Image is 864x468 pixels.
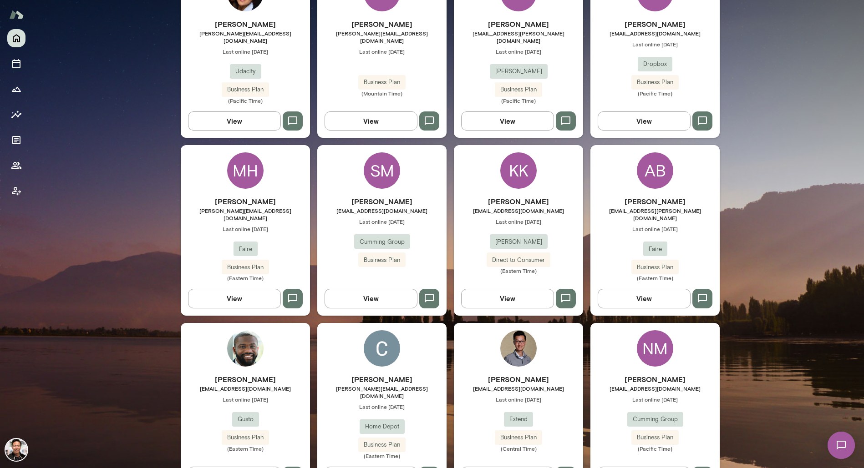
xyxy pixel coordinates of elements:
span: (Eastern Time) [181,445,310,452]
span: Faire [643,245,667,254]
span: [EMAIL_ADDRESS][DOMAIN_NAME] [181,385,310,392]
span: (Eastern Time) [454,267,583,274]
span: Business Plan [222,433,269,442]
span: [PERSON_NAME][EMAIL_ADDRESS][DOMAIN_NAME] [317,385,447,399]
img: Chiedu Areh [227,330,264,367]
span: Last online [DATE] [181,225,310,232]
button: View [461,111,554,131]
img: Cecil Payne [364,330,400,367]
span: [PERSON_NAME] [490,237,548,247]
span: Extend [504,415,533,424]
span: Business Plan [358,78,406,87]
span: Direct to Consumer [487,256,550,265]
h6: [PERSON_NAME] [317,196,447,207]
span: [EMAIL_ADDRESS][DOMAIN_NAME] [590,385,720,392]
span: Business Plan [631,433,679,442]
button: Growth Plan [7,80,25,98]
span: Last online [DATE] [181,48,310,55]
button: View [188,111,281,131]
span: (Central Time) [454,445,583,452]
div: SM [364,152,400,189]
span: [PERSON_NAME] [490,67,548,76]
span: Last online [DATE] [454,396,583,403]
span: (Pacific Time) [454,97,583,104]
span: Home Depot [360,422,405,431]
span: Last online [DATE] [317,218,447,225]
span: Gusto [232,415,259,424]
span: Udacity [230,67,261,76]
button: View [598,111,691,131]
span: Business Plan [631,78,679,87]
button: Client app [7,182,25,200]
span: Business Plan [222,85,269,94]
span: [PERSON_NAME][EMAIL_ADDRESS][DOMAIN_NAME] [181,207,310,221]
button: Members [7,156,25,175]
h6: [PERSON_NAME] [454,374,583,385]
span: Cumming Group [627,415,683,424]
span: (Eastern Time) [317,452,447,459]
button: Insights [7,106,25,124]
h6: [PERSON_NAME] [454,196,583,207]
span: Last online [DATE] [181,396,310,403]
h6: [PERSON_NAME] [590,196,720,207]
span: Last online [DATE] [590,40,720,48]
button: View [598,289,691,308]
span: Business Plan [222,263,269,272]
button: View [325,111,417,131]
span: Business Plan [358,440,406,449]
span: [EMAIL_ADDRESS][DOMAIN_NAME] [590,30,720,37]
h6: [PERSON_NAME] [590,374,720,385]
h6: [PERSON_NAME] [590,19,720,30]
button: Sessions [7,55,25,73]
img: Chun Yung [500,330,537,367]
span: [EMAIL_ADDRESS][DOMAIN_NAME] [317,207,447,214]
span: (Pacific Time) [590,90,720,97]
h6: [PERSON_NAME] [181,374,310,385]
span: [PERSON_NAME][EMAIL_ADDRESS][DOMAIN_NAME] [181,30,310,44]
span: Last online [DATE] [590,396,720,403]
span: [EMAIL_ADDRESS][PERSON_NAME][DOMAIN_NAME] [590,207,720,221]
button: View [325,289,417,308]
button: View [188,289,281,308]
button: Home [7,29,25,47]
span: (Pacific Time) [181,97,310,104]
span: [EMAIL_ADDRESS][PERSON_NAME][DOMAIN_NAME] [454,30,583,44]
span: Business Plan [495,433,542,442]
span: Business Plan [358,256,406,265]
span: (Pacific Time) [590,445,720,452]
span: (Eastern Time) [590,274,720,282]
span: Last online [DATE] [317,403,447,410]
span: Dropbox [638,60,672,69]
span: [EMAIL_ADDRESS][DOMAIN_NAME] [454,207,583,214]
span: Faire [234,245,258,254]
img: Albert Villarde [5,439,27,461]
span: Business Plan [495,85,542,94]
span: Last online [DATE] [454,48,583,55]
button: View [461,289,554,308]
h6: [PERSON_NAME] [181,196,310,207]
h6: [PERSON_NAME] [317,19,447,30]
h6: [PERSON_NAME] [181,19,310,30]
h6: [PERSON_NAME] [454,19,583,30]
span: Last online [DATE] [454,218,583,225]
span: Last online [DATE] [317,48,447,55]
button: Documents [7,131,25,149]
span: [EMAIL_ADDRESS][DOMAIN_NAME] [454,385,583,392]
div: MH [227,152,264,189]
div: KK [500,152,537,189]
span: (Mountain Time) [317,90,447,97]
div: AB [637,152,673,189]
img: Mento [9,6,24,23]
h6: [PERSON_NAME] [317,374,447,385]
span: (Eastern Time) [181,274,310,282]
span: Last online [DATE] [590,225,720,232]
span: Business Plan [631,263,679,272]
span: [PERSON_NAME][EMAIL_ADDRESS][DOMAIN_NAME] [317,30,447,44]
div: NM [637,330,673,367]
span: Cumming Group [354,237,410,247]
